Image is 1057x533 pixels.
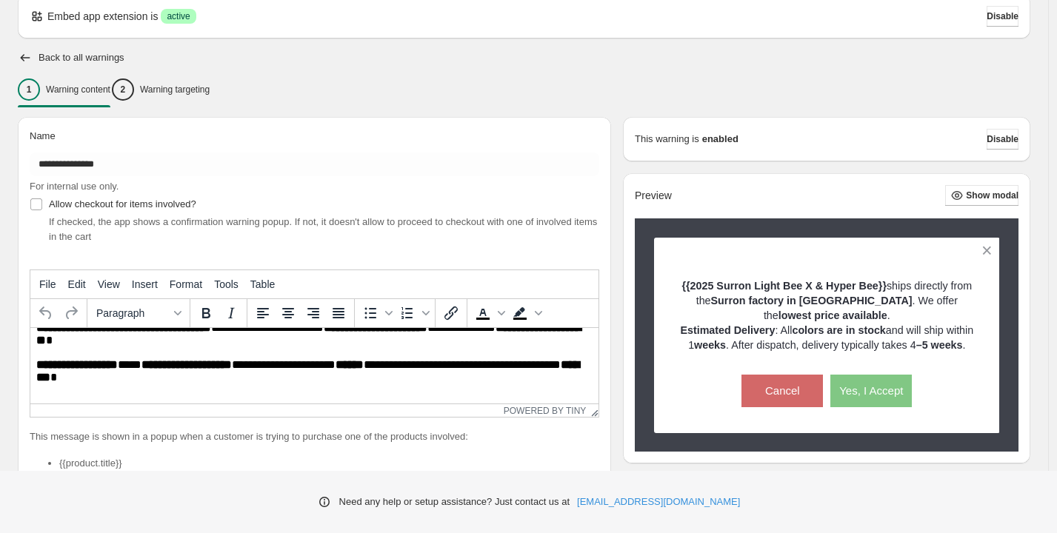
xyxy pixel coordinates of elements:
[193,301,219,326] button: Bold
[214,278,239,290] span: Tools
[250,301,276,326] button: Align left
[301,301,326,326] button: Align right
[18,78,40,101] div: 1
[96,307,169,319] span: Paragraph
[830,375,912,407] button: Yes, I Accept
[33,301,59,326] button: Undo
[59,456,599,471] li: {{product.title}}
[250,278,275,290] span: Table
[966,190,1018,201] span: Show modal
[586,404,598,417] div: Resize
[167,10,190,22] span: active
[358,301,395,326] div: Bullet list
[945,185,1018,206] button: Show modal
[68,278,86,290] span: Edit
[112,78,134,101] div: 2
[112,74,210,105] button: 2Warning targeting
[30,429,599,444] p: This message is shown in a popup when a customer is trying to purchase one of the products involved:
[680,323,974,352] p: : All and will ship within 1 . After dispatch, delivery typically takes 4 .
[635,132,699,147] p: This warning is
[276,301,301,326] button: Align center
[681,280,887,292] strong: {{2025 Surron Light Bee X & Hyper Bee}}
[577,495,740,509] a: [EMAIL_ADDRESS][DOMAIN_NAME]
[170,278,202,290] span: Format
[987,129,1018,150] button: Disable
[887,309,890,321] span: .
[326,301,351,326] button: Justify
[30,181,119,192] span: For internal use only.
[46,84,110,95] p: Warning content
[987,6,1018,27] button: Disable
[30,130,56,141] span: Name
[439,301,464,326] button: Insert/edit link
[635,190,672,202] h2: Preview
[132,278,158,290] span: Insert
[778,309,887,321] strong: lowest price available
[507,301,544,326] div: Background color
[47,9,158,24] p: Embed app extension is
[792,324,885,336] strong: colors are in stock
[395,301,432,326] div: Numbered list
[39,278,56,290] span: File
[470,301,507,326] div: Text color
[59,301,84,326] button: Redo
[30,328,598,403] iframe: Rich Text Area
[90,301,187,326] button: Formats
[916,339,963,351] strong: –5 weeks
[694,339,726,351] strong: weeks
[504,406,587,416] a: Powered by Tiny
[219,301,244,326] button: Italic
[702,132,738,147] strong: enabled
[49,198,196,209] span: Allow checkout for items involved?
[39,52,124,64] h2: Back to all warnings
[680,324,775,336] strong: Estimated Delivery
[711,295,913,306] strong: Surron factory in [GEOGRAPHIC_DATA]
[741,375,823,407] button: Cancel
[140,84,210,95] p: Warning targeting
[987,133,1018,145] span: Disable
[987,10,1018,22] span: Disable
[49,216,597,242] span: If checked, the app shows a confirmation warning popup. If not, it doesn't allow to proceed to ch...
[18,74,110,105] button: 1Warning content
[98,278,120,290] span: View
